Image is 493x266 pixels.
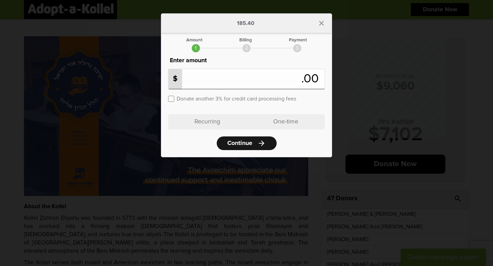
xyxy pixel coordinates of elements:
div: Billing [239,38,252,42]
p: One-time [246,114,325,130]
p: Recurring [168,114,246,130]
div: 2 [242,44,251,52]
p: Enter amount [168,56,325,65]
div: 1 [192,44,200,52]
div: Payment [289,38,307,42]
i: close [317,19,326,27]
span: .00 [301,73,322,85]
a: Continuearrow_forward [217,136,277,150]
p: 185.40 [237,21,254,26]
span: Continue [227,140,252,146]
label: Donate another 3% for credit card processing fees [177,95,296,102]
div: 3 [293,44,301,52]
p: $ [168,69,182,89]
i: arrow_forward [257,139,266,147]
div: Amount [186,38,202,42]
